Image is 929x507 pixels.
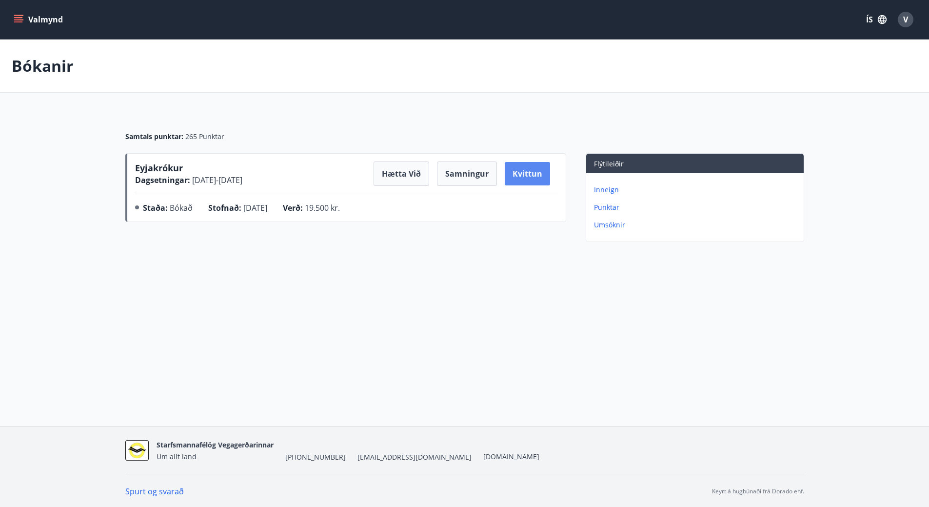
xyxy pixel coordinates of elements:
[12,11,67,28] button: menu
[285,452,346,462] span: [PHONE_NUMBER]
[185,132,224,142] span: 265 Punktar
[12,55,74,77] p: Bókanir
[483,452,539,461] a: [DOMAIN_NAME]
[157,440,274,449] span: Starfsmannafélög Vegagerðarinnar
[594,185,800,195] p: Inneign
[374,162,429,186] button: Hætta við
[143,203,168,213] span: Staða :
[305,203,340,213] span: 19.500 kr.
[125,132,183,142] span: Samtals punktar :
[190,175,242,185] span: [DATE] - [DATE]
[125,440,149,461] img: suBotUq1GBnnm8aIt3p4JrVVQbDVnVd9Xe71I8RX.jpg
[243,203,267,213] span: [DATE]
[712,487,804,496] p: Keyrt á hugbúnaði frá Dorado ehf.
[170,203,193,213] span: Bókað
[594,220,800,230] p: Umsóknir
[594,159,624,168] span: Flýtileiðir
[283,203,303,213] span: Verð :
[135,162,183,174] span: Eyjakrókur
[894,8,917,31] button: V
[208,203,241,213] span: Stofnað :
[357,452,472,462] span: [EMAIL_ADDRESS][DOMAIN_NAME]
[505,162,550,185] button: Kvittun
[594,203,800,212] p: Punktar
[861,11,892,28] button: ÍS
[125,486,184,497] a: Spurt og svarað
[903,14,908,25] span: V
[135,175,190,185] span: Dagsetningar :
[437,162,497,186] button: Samningur
[157,452,197,461] span: Um allt land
